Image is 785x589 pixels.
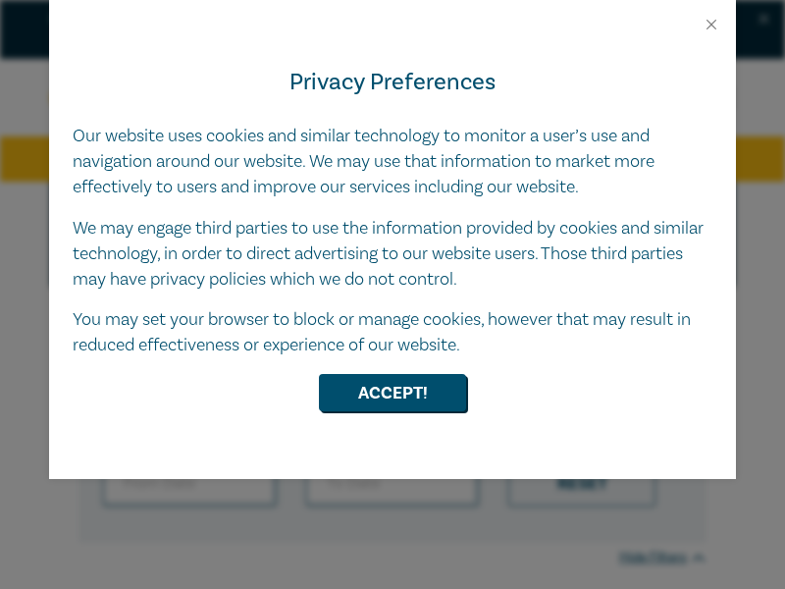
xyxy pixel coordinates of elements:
[319,374,466,411] button: Accept!
[703,16,720,33] button: Close
[73,65,712,100] h4: Privacy Preferences
[73,216,712,293] p: We may engage third parties to use the information provided by cookies and similar technology, in...
[73,124,712,200] p: Our website uses cookies and similar technology to monitor a user’s use and navigation around our...
[73,307,712,358] p: You may set your browser to block or manage cookies, however that may result in reduced effective...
